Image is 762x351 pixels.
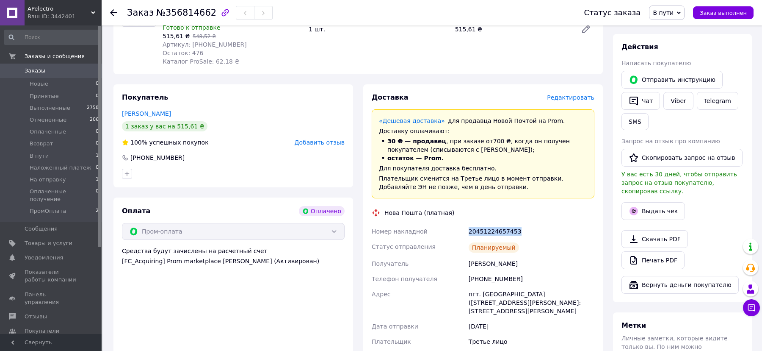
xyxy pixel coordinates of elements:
[163,41,247,48] span: Артикул: [PHONE_NUMBER]
[621,149,743,167] button: Скопировать запрос на отзыв
[127,8,154,18] span: Заказ
[156,8,216,18] span: №356814662
[467,287,596,319] div: пгт. [GEOGRAPHIC_DATA] ([STREET_ADDRESS][PERSON_NAME]: [STREET_ADDRESS][PERSON_NAME]
[621,60,691,67] span: Написать покупателю
[700,10,747,16] span: Заказ выполнен
[30,188,96,203] span: Оплаченные получение
[122,121,207,131] div: 1 заказ у вас на 515,61 ₴
[653,9,674,16] span: В пути
[122,247,345,265] div: Средства будут зачислены на расчетный счет
[122,257,345,265] div: [FC_Acquiring] Prom marketplace [PERSON_NAME] (Активирован)
[372,338,411,345] span: Плательщик
[621,171,737,195] span: У вас есть 30 дней, чтобы отправить запрос на отзыв покупателю, скопировав ссылку.
[30,116,66,124] span: Отмененные
[25,313,47,320] span: Отзывы
[30,152,49,160] span: В пути
[621,43,658,51] span: Действия
[96,152,99,160] span: 1
[122,93,168,101] span: Покупатель
[96,164,99,172] span: 0
[30,176,66,184] span: На отправку
[96,80,99,88] span: 0
[25,53,85,60] span: Заказы и сообщения
[30,207,66,215] span: ПромОплата
[299,206,345,216] div: Оплачено
[372,260,409,267] span: Получатель
[372,93,409,101] span: Доставка
[25,291,78,306] span: Панель управления
[467,271,596,287] div: [PHONE_NUMBER]
[469,242,519,253] div: Планируемый
[96,207,99,215] span: 2
[163,50,204,56] span: Остаток: 476
[693,6,754,19] button: Заказ выполнен
[387,155,444,162] span: остаток — Prom.
[379,164,587,173] div: Для покупателя доставка бесплатно.
[30,164,91,172] span: Наложенный платеж
[30,140,53,148] span: Возврат
[467,256,596,271] div: [PERSON_NAME]
[25,327,59,335] span: Покупатели
[379,174,587,191] div: Плательщик сменится на Третье лицо в момент отправки. Добавляйте ЭН не позже, чем в день отправки.
[467,224,596,239] div: 20451224657453
[28,13,102,20] div: Ваш ID: 3442401
[372,323,418,330] span: Дата отправки
[110,8,117,17] div: Вернуться назад
[387,138,446,145] span: 30 ₴ — продавец
[621,113,649,130] button: SMS
[96,140,99,148] span: 0
[621,321,646,329] span: Метки
[743,299,760,316] button: Чат с покупателем
[379,127,587,135] div: Доставку оплачивают:
[467,334,596,349] div: Третье лицо
[379,137,587,154] li: , при заказе от 700 ₴ , когда он получен покупателем (списываются с [PERSON_NAME]);
[697,92,738,110] a: Telegram
[621,138,720,145] span: Запрос на отзыв про компанию
[96,128,99,136] span: 0
[621,251,685,269] a: Печать PDF
[379,117,587,125] div: для продавца Новой Почтой на Prom.
[577,21,594,38] a: Редактировать
[621,92,660,110] button: Чат
[96,188,99,203] span: 0
[663,92,693,110] a: Viber
[30,128,66,136] span: Оплаченные
[193,33,216,39] span: 548,52 ₴
[87,104,99,112] span: 2758
[372,276,437,282] span: Телефон получателя
[30,104,70,112] span: Выполненные
[584,8,641,17] div: Статус заказа
[621,230,688,248] a: Скачать PDF
[372,228,428,235] span: Номер накладной
[467,319,596,334] div: [DATE]
[163,58,239,65] span: Каталог ProSale: 62.18 ₴
[30,80,48,88] span: Новые
[122,207,150,215] span: Оплата
[90,116,99,124] span: 206
[379,117,445,124] a: «Дешевая доставка»
[372,243,436,250] span: Статус отправления
[25,268,78,284] span: Показатели работы компании
[621,276,739,294] button: Вернуть деньги покупателю
[4,30,99,45] input: Поиск
[372,291,390,298] span: Адрес
[295,139,345,146] span: Добавить отзыв
[382,209,456,217] div: Нова Пошта (платная)
[130,139,147,146] span: 100%
[452,23,574,35] div: 515,61 ₴
[28,5,91,13] span: APelectro
[163,33,190,39] span: 515,61 ₴
[25,225,58,233] span: Сообщения
[96,176,99,184] span: 1
[130,153,185,162] div: [PHONE_NUMBER]
[96,92,99,100] span: 0
[163,24,221,31] span: Готово к отправке
[30,92,59,100] span: Принятые
[25,254,63,262] span: Уведомления
[25,240,72,247] span: Товары и услуги
[621,71,723,89] button: Отправить инструкцию
[122,110,171,117] a: [PERSON_NAME]
[122,138,209,147] div: успешных покупок
[25,67,45,75] span: Заказы
[621,202,685,220] button: Выдать чек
